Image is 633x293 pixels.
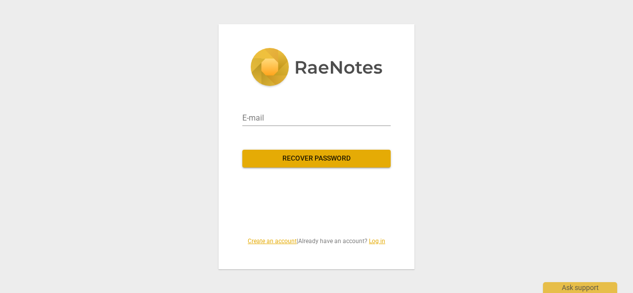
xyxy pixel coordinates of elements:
span: | Already have an account? [242,237,391,246]
a: Log in [369,238,385,245]
a: Create an account [248,238,297,245]
img: 5ac2273c67554f335776073100b6d88f.svg [250,48,383,88]
span: Recover password [250,154,383,164]
button: Recover password [242,150,391,167]
div: Ask support [543,282,617,293]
